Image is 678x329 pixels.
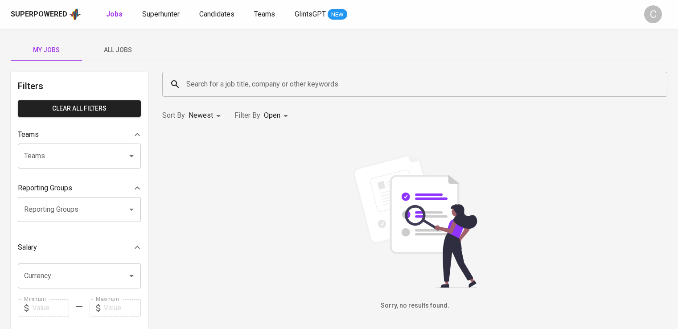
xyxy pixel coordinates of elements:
b: Jobs [106,10,123,18]
span: Superhunter [142,10,180,18]
div: Newest [189,107,224,124]
span: My Jobs [16,45,77,56]
button: Clear All filters [18,100,141,117]
button: Open [125,150,138,162]
p: Reporting Groups [18,183,72,193]
span: GlintsGPT [295,10,326,18]
p: Sort By [162,110,185,121]
div: Superpowered [11,9,67,20]
a: Superpoweredapp logo [11,8,81,21]
button: Open [125,203,138,216]
p: Teams [18,129,39,140]
p: Newest [189,110,213,121]
span: All Jobs [87,45,148,56]
h6: Sorry, no results found. [162,301,667,311]
a: GlintsGPT NEW [295,9,347,20]
div: Reporting Groups [18,179,141,197]
p: Salary [18,242,37,253]
span: Teams [254,10,275,18]
p: Filter By [234,110,260,121]
button: Open [125,270,138,282]
span: NEW [328,10,347,19]
h6: Filters [18,79,141,93]
input: Value [32,299,69,317]
span: Clear All filters [25,103,134,114]
div: Salary [18,239,141,256]
input: Value [104,299,141,317]
div: Open [264,107,291,124]
span: Open [264,111,280,119]
span: Candidates [199,10,234,18]
a: Jobs [106,9,124,20]
div: C [644,5,662,23]
img: file_searching.svg [348,154,482,288]
a: Teams [254,9,277,20]
a: Candidates [199,9,236,20]
a: Superhunter [142,9,181,20]
img: app logo [69,8,81,21]
div: Teams [18,126,141,144]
